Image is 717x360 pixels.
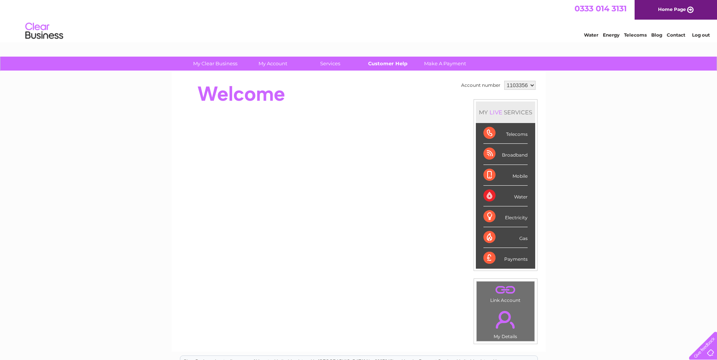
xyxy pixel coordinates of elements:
a: My Account [242,57,304,71]
div: Mobile [483,165,528,186]
div: MY SERVICES [476,102,535,123]
div: Telecoms [483,123,528,144]
a: . [479,283,533,297]
a: . [479,306,533,333]
a: Contact [667,32,685,38]
div: LIVE [488,109,504,116]
a: Telecoms [624,32,647,38]
a: Make A Payment [414,57,476,71]
img: logo.png [25,20,63,43]
a: 0333 014 3131 [575,4,627,13]
a: Water [584,32,598,38]
td: Link Account [476,281,535,305]
div: Broadband [483,144,528,165]
td: My Details [476,305,535,342]
a: Customer Help [356,57,419,71]
div: Clear Business is a trading name of Verastar Limited (registered in [GEOGRAPHIC_DATA] No. 3667643... [180,4,537,37]
div: Gas [483,227,528,248]
div: Water [483,186,528,206]
a: Services [299,57,361,71]
div: Payments [483,248,528,268]
td: Account number [459,79,502,92]
a: Log out [692,32,710,38]
a: Blog [651,32,662,38]
a: Energy [603,32,619,38]
a: My Clear Business [184,57,246,71]
div: Electricity [483,206,528,227]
